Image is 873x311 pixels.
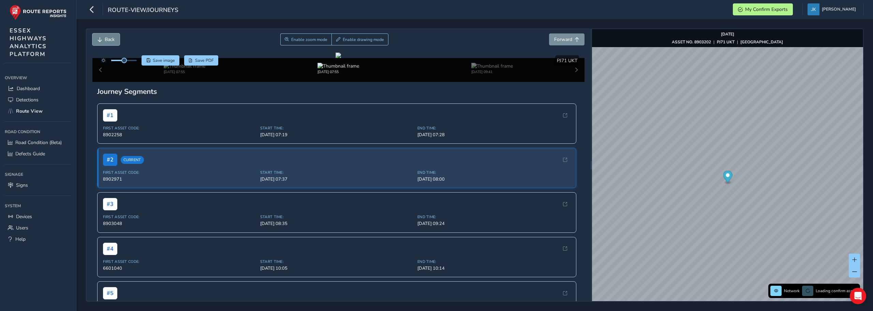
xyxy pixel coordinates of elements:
a: Route View [5,105,71,117]
span: # 4 [103,243,117,255]
a: Road Condition (Beta) [5,137,71,148]
span: # 5 [103,287,117,299]
span: [DATE] 08:35 [260,221,413,227]
img: Thumbnail frame [471,63,513,69]
span: End Time: [417,170,571,175]
span: Start Time: [260,170,413,175]
span: End Time: [417,126,571,131]
span: My Confirm Exports [745,6,788,13]
a: Detections [5,94,71,105]
span: Signs [16,182,28,188]
span: First Asset Code: [103,126,256,131]
span: Network [784,288,800,294]
strong: [GEOGRAPHIC_DATA] [740,39,783,45]
span: Start Time: [260,259,413,264]
span: Start Time: [260,214,413,220]
span: Defects Guide [15,151,45,157]
span: First Asset Code: [103,170,256,175]
button: Zoom [280,33,332,45]
a: Help [5,234,71,245]
strong: PJ71 UKT [717,39,735,45]
button: Back [92,33,120,45]
div: [DATE] 07:55 [317,69,359,74]
span: [PERSON_NAME] [822,3,856,15]
div: | | [672,39,783,45]
span: ESSEX HIGHWAYS ANALYTICS PLATFORM [10,27,47,58]
span: Road Condition (Beta) [15,139,62,146]
button: Draw [331,33,388,45]
span: First Asset Code: [103,259,256,264]
span: Users [16,225,28,231]
div: Journey Segments [97,87,580,96]
span: Loading confirm assets [816,288,858,294]
button: Forward [549,33,585,45]
span: [DATE] 07:19 [260,132,413,138]
span: Dashboard [17,85,40,92]
span: 8903048 [103,221,256,227]
span: [DATE] 10:14 [417,265,571,271]
button: PDF [184,55,219,66]
span: [DATE] 09:24 [417,221,571,227]
div: System [5,201,71,211]
span: # 1 [103,109,117,122]
button: My Confirm Exports [733,3,793,15]
div: Map marker [723,171,732,185]
span: Current [121,156,144,164]
div: Overview [5,73,71,83]
span: End Time: [417,214,571,220]
button: [PERSON_NAME] [808,3,858,15]
img: Thumbnail frame [164,63,205,69]
span: # 2 [103,154,117,166]
a: Signs [5,180,71,191]
a: Defects Guide [5,148,71,159]
span: [DATE] 10:05 [260,265,413,271]
span: [DATE] 07:37 [260,176,413,182]
button: Save [142,55,179,66]
span: PJ71 UKT [557,57,577,64]
span: Help [15,236,26,242]
span: 6601040 [103,265,256,271]
img: rr logo [10,5,66,20]
span: route-view/journeys [108,6,178,15]
img: Thumbnail frame [317,63,359,69]
span: End Time: [417,259,571,264]
span: First Asset Code: [103,214,256,220]
img: diamond-layout [808,3,819,15]
span: Forward [554,36,572,43]
span: # 3 [103,198,117,210]
span: Enable drawing mode [343,37,384,42]
a: Devices [5,211,71,222]
span: Detections [16,97,39,103]
div: Open Intercom Messenger [850,288,866,304]
span: Save image [153,58,175,63]
div: Road Condition [5,127,71,137]
span: 8902971 [103,176,256,182]
span: Save PDF [195,58,214,63]
span: Start Time: [260,126,413,131]
span: Back [105,36,115,43]
a: Users [5,222,71,234]
div: [DATE] 07:55 [164,69,205,74]
span: 8902258 [103,132,256,138]
div: [DATE] 09:41 [471,69,513,74]
span: Enable zoom mode [291,37,327,42]
strong: ASSET NO. 8903202 [672,39,711,45]
a: Dashboard [5,83,71,94]
span: Devices [16,213,32,220]
span: [DATE] 07:28 [417,132,571,138]
span: [DATE] 08:00 [417,176,571,182]
div: Signage [5,169,71,180]
span: Route View [16,108,43,114]
strong: [DATE] [721,31,734,37]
